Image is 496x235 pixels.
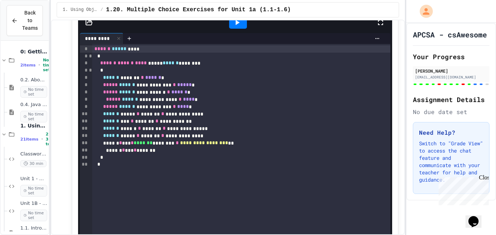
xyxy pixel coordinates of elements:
h2: Assignment Details [413,94,489,105]
span: No time set [20,185,47,196]
span: No time set [43,58,53,72]
span: No time set [20,210,47,221]
iframe: chat widget [465,206,489,228]
span: No time set [20,111,47,122]
span: 1.1. Introduction to Algorithms, Programming, and Compilers [20,225,47,231]
h3: Need Help? [419,128,483,137]
span: 2h 30m total [46,132,56,146]
iframe: chat widget [436,174,489,205]
div: [EMAIL_ADDRESS][DOMAIN_NAME] [415,74,487,80]
h2: Your Progress [413,52,489,62]
span: Unit 1 - Class Programming Notes [20,176,47,182]
span: 30 min [20,160,46,167]
div: My Account [412,3,435,20]
span: No time set [20,86,47,98]
span: 2 items [20,63,36,68]
p: Switch to "Grade View" to access the chat feature and communicate with your teacher for help and ... [419,140,483,183]
span: Unit 1B - Class Programming Notes [20,200,47,207]
span: • [38,62,40,68]
span: 1.20. Multiple Choice Exercises for Unit 1a (1.1-1.6) [106,5,291,14]
span: 0: Getting Started [20,48,47,55]
span: Back to Teams [22,9,38,32]
div: Chat with us now!Close [3,3,50,46]
span: 1. Using Objects and Methods [63,7,98,13]
span: Classwork Programming Practice [20,151,47,157]
h1: APCSA - csAwesome [413,29,487,40]
button: Back to Teams [7,5,43,36]
div: No due date set [413,108,489,116]
div: [PERSON_NAME] [415,68,487,74]
span: / [101,7,103,13]
span: 1. Using Objects and Methods [20,122,47,129]
span: 0.4. Java Development Environments [20,102,47,108]
span: • [41,136,43,142]
span: 21 items [20,137,38,142]
span: 0.2. About the AP CSA Exam [20,77,47,83]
